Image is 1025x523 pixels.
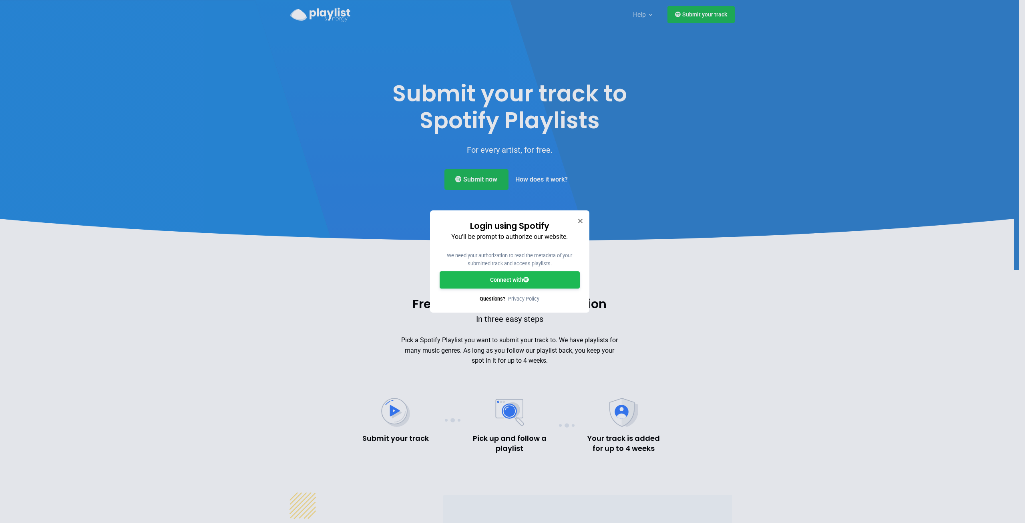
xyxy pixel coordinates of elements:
[480,296,505,302] span: Questions?
[508,296,539,302] a: Privacy Policy
[440,220,580,232] h3: Login using Spotify
[577,217,583,225] button: Close
[440,232,580,242] p: You'll be prompt to authorize our website.
[440,271,580,289] a: Connect with
[440,252,580,268] p: We need your authorization to read the metadata of your submitted track and access playlists.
